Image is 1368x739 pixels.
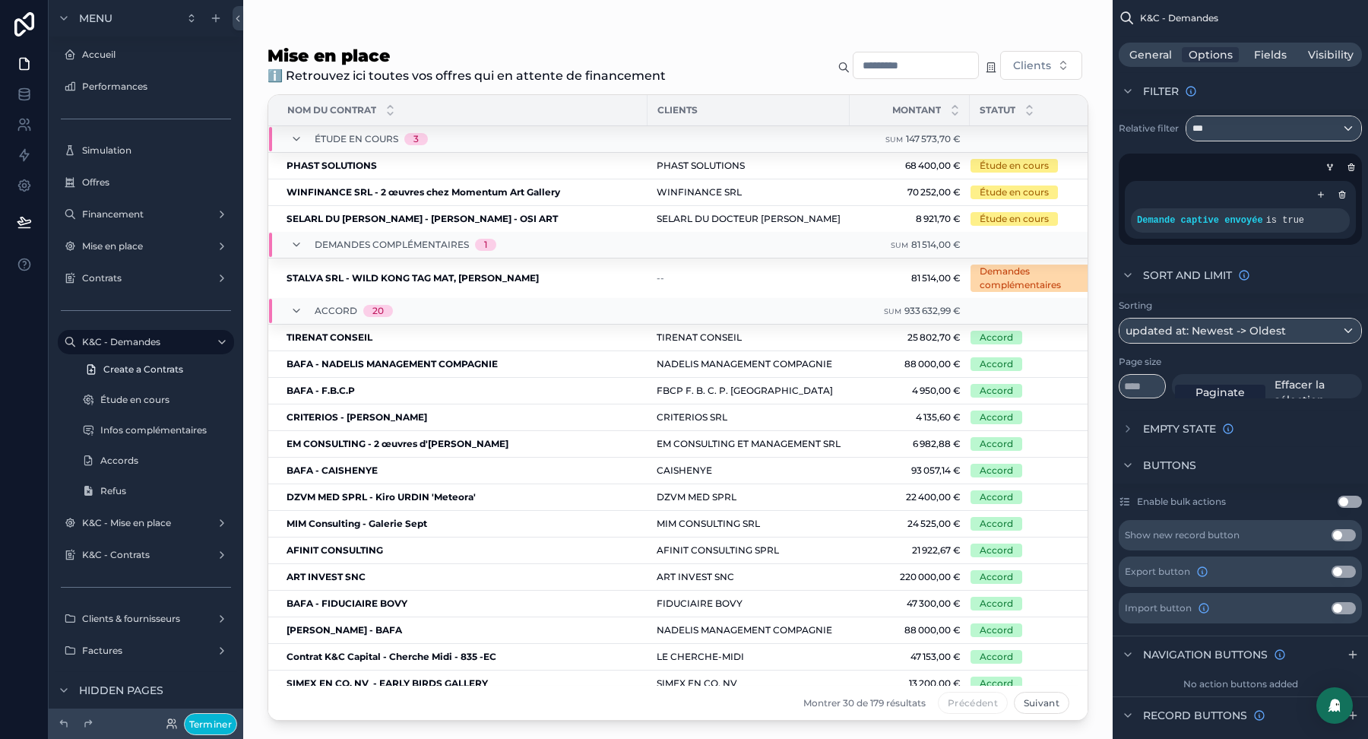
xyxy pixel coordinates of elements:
div: 1 [484,239,487,251]
span: General [1129,47,1172,62]
label: Financement [82,208,210,220]
button: updated at: Newest -> Oldest [1119,318,1362,344]
span: Export button [1125,566,1190,578]
a: Accueil [58,43,234,67]
div: No action buttons added [1113,672,1368,696]
small: Sum [884,307,901,316]
span: Hidden pages [79,683,163,698]
span: Nom du contrat [287,104,376,116]
label: Relative filter [1119,122,1180,135]
span: Accord [315,305,357,317]
label: K&C - Contrats [82,549,210,561]
label: Accueil [82,49,231,61]
a: Offres [58,170,234,195]
span: Clients [657,104,698,116]
span: Visibility [1308,47,1354,62]
span: Statut [980,104,1015,116]
span: Sort And Limit [1143,268,1232,283]
span: Options [1189,47,1233,62]
span: Record buttons [1143,708,1247,723]
label: K&C - Demandes [82,336,204,348]
label: K&C - Mise en place [82,517,210,529]
a: Refus [76,479,234,503]
a: Create a Contrats [76,357,234,382]
div: 3 [413,133,419,145]
label: Refus [100,485,231,497]
a: K&C - Mise en place [58,511,234,535]
label: Performances [82,81,231,93]
label: Factures [82,645,210,657]
a: K&C - Demandes [58,330,234,354]
span: Menu [79,11,112,26]
a: Accords [76,449,234,473]
div: 20 [372,305,384,317]
a: Simulation [58,138,234,163]
span: Fields [1254,47,1287,62]
label: Sorting [1119,300,1152,312]
span: Effacer la sélection [1275,377,1353,408]
a: Contrats [58,266,234,290]
label: Enable bulk actions [1137,496,1226,508]
label: Clients & fournisseurs [82,613,210,625]
a: Mise en place [58,234,234,258]
small: Sum [885,135,903,144]
span: Navigation buttons [1143,647,1268,662]
label: Infos complémentaires [100,424,231,436]
span: is true [1266,215,1304,226]
button: Terminer [184,713,237,735]
div: Open Intercom Messenger [1316,687,1353,724]
button: Suivant [1014,692,1069,714]
span: Filter [1143,84,1179,99]
a: K&C - Contrats [58,543,234,567]
span: Paginate [1195,385,1245,400]
span: Montrer 30 de 179 résultats [803,697,926,709]
a: Performances [58,75,234,99]
small: Sum [891,241,908,249]
label: Offres [82,176,231,189]
span: Montant [892,104,941,116]
label: Page size [1119,356,1161,368]
a: Certificats [58,671,234,695]
label: Contrats [82,272,210,284]
span: Buttons [1143,458,1196,473]
a: Clients & fournisseurs [58,607,234,631]
span: Demande captive envoyée [1137,215,1263,226]
span: Import button [1125,602,1192,614]
span: Demandes complémentaires [315,239,469,251]
span: Étude en cours [315,133,398,145]
span: 933 632,99 € [904,305,961,316]
label: Mise en place [82,240,210,252]
label: Étude en cours [100,394,231,406]
div: updated at: Newest -> Oldest [1119,319,1361,343]
span: 147 573,70 € [906,133,961,144]
a: Factures [58,639,234,663]
label: Accords [100,455,231,467]
label: Simulation [82,144,231,157]
span: Empty state [1143,421,1216,436]
a: Infos complémentaires [76,418,234,442]
span: K&C - Demandes [1140,12,1218,24]
a: Étude en cours [76,388,234,412]
span: Create a Contrats [103,363,183,376]
a: Financement [58,202,234,227]
div: Show new record button [1125,529,1240,541]
span: 81 514,00 € [911,239,961,250]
